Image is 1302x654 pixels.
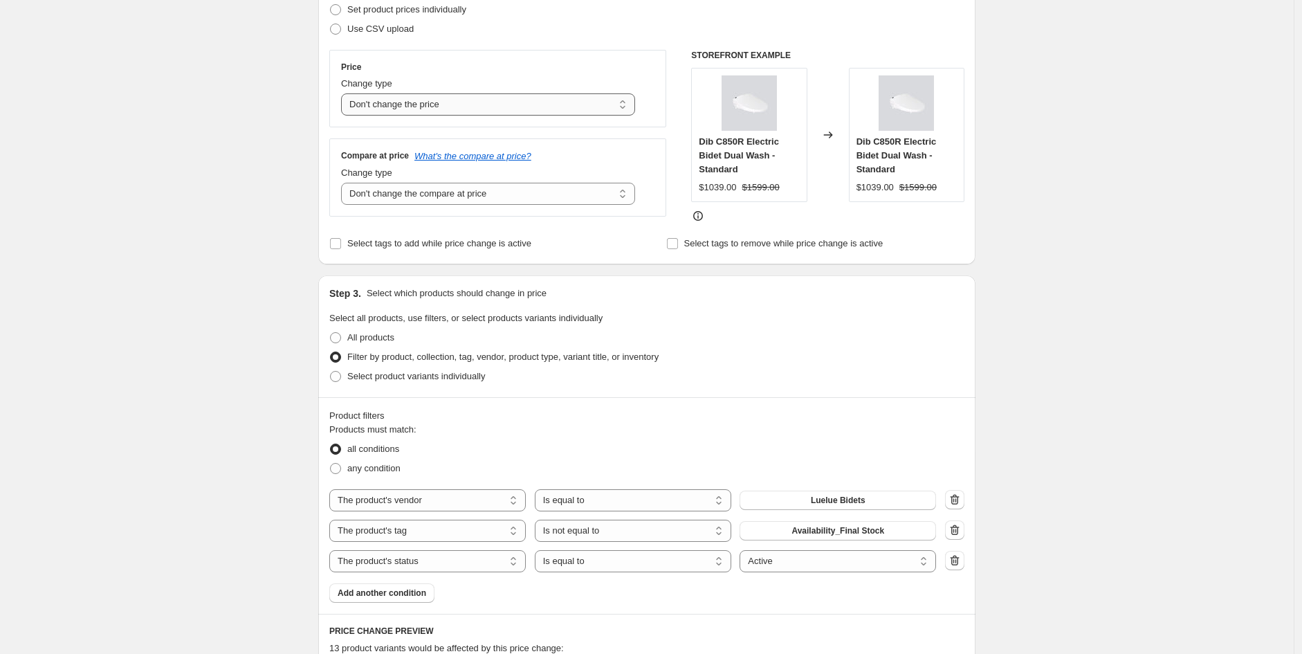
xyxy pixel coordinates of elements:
span: Set product prices individually [347,4,466,15]
span: Dib C850R Electric Bidet Dual Wash - Standard [856,136,937,174]
span: Change type [341,78,392,89]
div: $1039.00 [699,181,736,194]
h3: Compare at price [341,150,409,161]
h2: Step 3. [329,287,361,300]
strike: $1599.00 [742,181,780,194]
span: Select all products, use filters, or select products variants individually [329,313,603,323]
span: Luelue Bidets [811,495,865,506]
span: Select product variants individually [347,371,485,381]
span: 13 product variants would be affected by this price change: [329,643,564,653]
div: $1039.00 [856,181,894,194]
button: Luelue Bidets [740,491,936,510]
span: all conditions [347,444,399,454]
h6: STOREFRONT EXAMPLE [691,50,964,61]
span: Use CSV upload [347,24,414,34]
span: Availability_Final Stock [791,525,884,536]
strike: $1599.00 [899,181,937,194]
span: Filter by product, collection, tag, vendor, product type, variant title, or inventory [347,352,659,362]
div: Product filters [329,409,964,423]
span: All products [347,332,394,343]
h3: Price [341,62,361,73]
p: Select which products should change in price [367,287,547,300]
span: Add another condition [338,588,426,599]
span: any condition [347,463,401,473]
button: What's the compare at price? [414,151,531,161]
img: bidet-seat-dib-c850r-5_80x.jpg [879,75,934,131]
span: Select tags to add while price change is active [347,238,531,248]
span: Select tags to remove while price change is active [684,238,883,248]
span: Change type [341,167,392,178]
img: bidet-seat-dib-c850r-5_80x.jpg [722,75,777,131]
span: Products must match: [329,424,416,435]
button: Availability_Final Stock [740,521,936,541]
button: Add another condition [329,583,434,603]
h6: PRICE CHANGE PREVIEW [329,626,964,637]
span: Dib C850R Electric Bidet Dual Wash - Standard [699,136,779,174]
